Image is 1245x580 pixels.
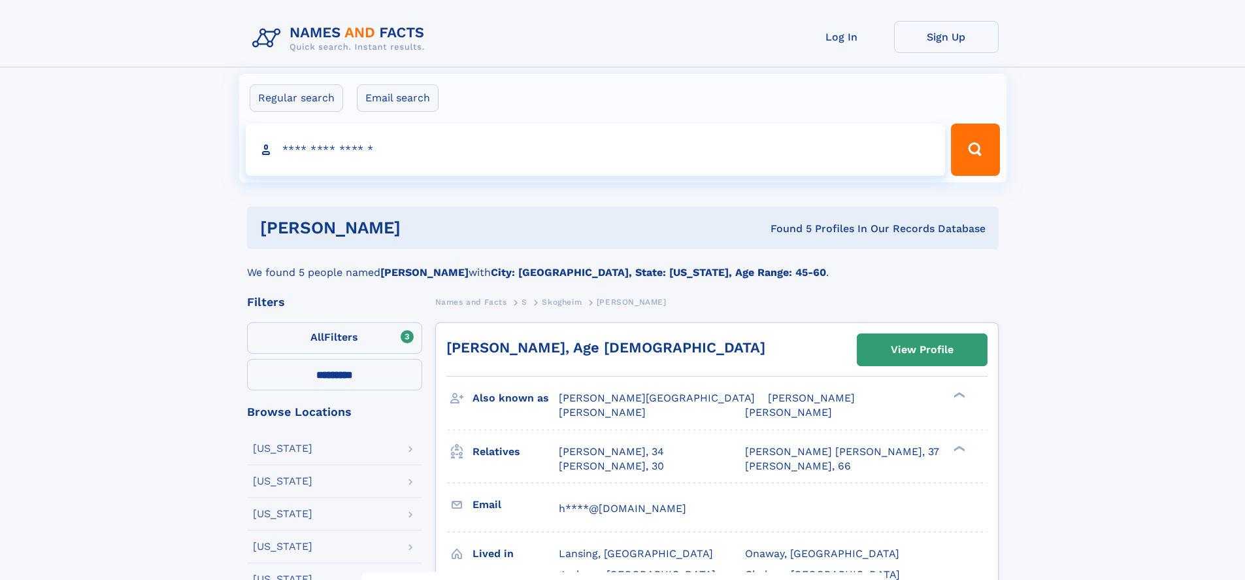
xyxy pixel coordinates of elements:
[522,298,527,307] span: S
[250,84,343,112] label: Regular search
[542,298,582,307] span: Skogheim
[894,21,999,53] a: Sign Up
[357,84,439,112] label: Email search
[559,445,664,459] a: [PERSON_NAME], 34
[473,441,559,463] h3: Relatives
[473,494,559,516] h3: Email
[950,444,966,452] div: ❯
[491,266,826,279] b: City: [GEOGRAPHIC_DATA], State: [US_STATE], Age Range: 45-60
[789,21,894,53] a: Log In
[745,547,899,560] span: Onaway, [GEOGRAPHIC_DATA]
[542,294,582,310] a: Skogheim
[253,443,312,454] div: [US_STATE]
[247,296,422,308] div: Filters
[559,547,713,560] span: Lansing, [GEOGRAPHIC_DATA]
[745,459,851,473] a: [PERSON_NAME], 66
[253,476,312,486] div: [US_STATE]
[768,392,855,404] span: [PERSON_NAME]
[380,266,469,279] b: [PERSON_NAME]
[310,331,324,343] span: All
[891,335,954,365] div: View Profile
[597,298,667,307] span: [PERSON_NAME]
[950,391,966,400] div: ❯
[745,445,939,459] a: [PERSON_NAME] [PERSON_NAME], 37
[247,406,422,418] div: Browse Locations
[745,406,832,418] span: [PERSON_NAME]
[559,392,755,404] span: [PERSON_NAME][GEOGRAPHIC_DATA]
[857,334,987,366] a: View Profile
[246,124,946,176] input: search input
[559,406,646,418] span: [PERSON_NAME]
[446,339,765,356] a: [PERSON_NAME], Age [DEMOGRAPHIC_DATA]
[522,294,527,310] a: S
[586,222,986,236] div: Found 5 Profiles In Our Records Database
[253,509,312,519] div: [US_STATE]
[260,220,586,236] h1: [PERSON_NAME]
[247,322,422,354] label: Filters
[435,294,507,310] a: Names and Facts
[951,124,999,176] button: Search Button
[247,249,999,281] div: We found 5 people named with .
[473,387,559,409] h3: Also known as
[247,21,435,56] img: Logo Names and Facts
[473,543,559,565] h3: Lived in
[559,459,664,473] a: [PERSON_NAME], 30
[253,541,312,552] div: [US_STATE]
